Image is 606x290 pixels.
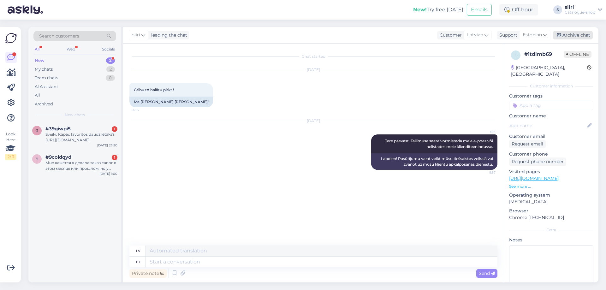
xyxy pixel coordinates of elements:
div: All [35,92,40,98]
div: Look Here [5,131,16,160]
span: New chats [65,112,85,118]
div: Request email [509,140,546,148]
span: 3 [36,128,38,133]
p: Operating system [509,192,593,198]
p: Browser [509,208,593,214]
span: 1 [515,53,516,57]
div: Off-hour [499,4,538,15]
div: Ma [PERSON_NAME] [PERSON_NAME]! [129,97,213,107]
div: 2 [106,66,115,73]
a: siiriCatalogue-shop [565,5,602,15]
span: 9 [36,157,38,161]
div: [DATE] [129,118,497,124]
span: Tere päevast. Tellimuse saate vormistada meie e-poes või helistades meie klienditeenindusse. [385,139,494,149]
span: Offline [564,51,591,58]
div: Sveiki. Kāpēc favorītos daudz lētāks? [URL][DOMAIN_NAME] [45,132,117,143]
div: 1 [112,155,117,160]
p: Customer name [509,113,593,119]
div: [DATE] 23:50 [97,143,117,148]
div: 1 [112,126,117,132]
div: AI Assistant [35,84,58,90]
div: siiri [565,5,595,10]
div: Team chats [35,75,58,81]
div: New [35,57,45,64]
div: [DATE] 1:00 [99,171,117,176]
div: et [136,257,140,267]
p: Visited pages [509,169,593,175]
div: leading the chat [149,32,187,38]
div: Request phone number [509,157,566,166]
span: #9coldqyd [45,154,71,160]
input: Add a tag [509,101,593,110]
div: Try free [DATE]: [413,6,464,14]
p: Customer tags [509,93,593,99]
div: Catalogue-shop [565,10,595,15]
span: siiri [132,32,140,38]
span: Estonian [523,32,542,38]
div: Customer information [509,83,593,89]
div: Customer [437,32,462,38]
p: Customer email [509,133,593,140]
span: Send [479,270,495,276]
div: My chats [35,66,53,73]
img: Askly Logo [5,32,17,44]
b: New! [413,7,427,13]
div: Archive chat [553,31,593,39]
p: Chrome [TECHNICAL_ID] [509,214,593,221]
div: Private note [129,269,167,278]
input: Add name [509,122,586,129]
div: All [33,45,41,53]
div: Socials [101,45,116,53]
div: Archived [35,101,53,107]
p: [MEDICAL_DATA] [509,198,593,205]
p: See more ... [509,184,593,189]
div: lv [136,246,140,256]
div: 0 [106,75,115,81]
span: Search customers [39,33,79,39]
div: 2 / 3 [5,154,16,160]
span: 14:16 [131,108,155,112]
div: Chat started [129,54,497,59]
div: # 1tdimb69 [524,50,564,58]
div: Мне кажется я делала заказ сапог в этом месяце или прошлом, но у меня он не отображается в заказа... [45,160,117,171]
p: Notes [509,237,593,243]
div: Extra [509,227,593,233]
div: 2 [106,57,115,64]
div: Support [497,32,517,38]
div: [DATE] [129,67,497,73]
a: [URL][DOMAIN_NAME] [509,175,559,181]
div: Web [65,45,76,53]
span: Latvian [467,32,483,38]
span: #39giwpi5 [45,126,71,132]
div: Labdien! Pasūtījumu varat veikt mūsu tiešsaistes veikalā vai zvanot uz mūsu klientu apkalpošanas ... [371,153,497,170]
p: Customer phone [509,151,593,157]
span: 8:57 [472,170,496,175]
span: siiri [472,129,496,134]
span: Gribu to halātu pirkt ! [134,87,174,92]
div: [GEOGRAPHIC_DATA], [GEOGRAPHIC_DATA] [511,64,587,78]
div: S [553,5,562,14]
button: Emails [467,4,492,16]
